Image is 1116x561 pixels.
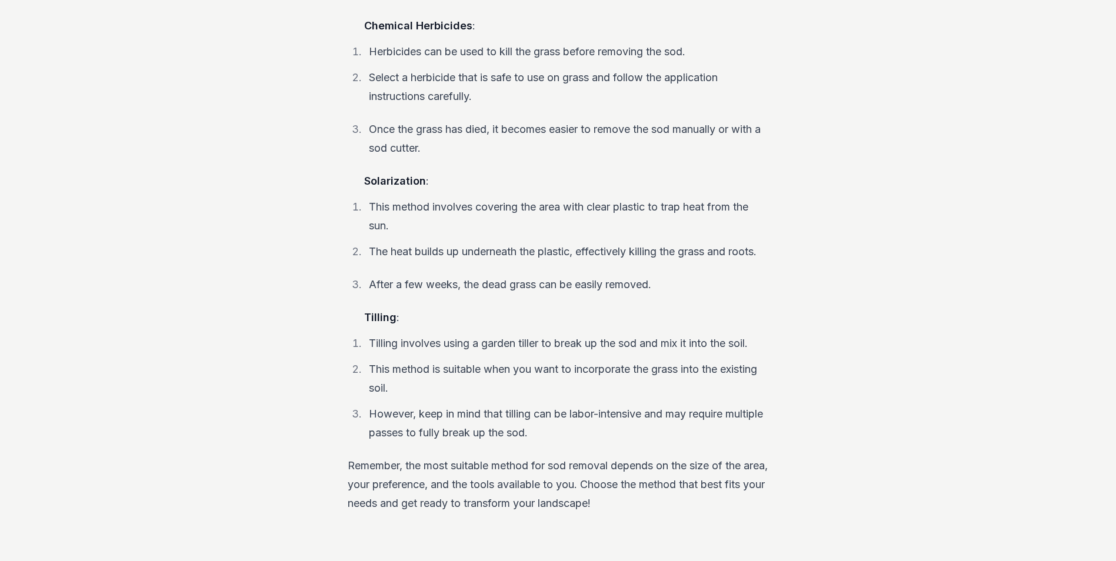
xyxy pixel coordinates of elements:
[364,198,768,235] li: This method involves covering the area with clear plastic to trap heat from the sun.
[369,120,768,158] p: Once the grass has died, it becomes easier to remove the sod manually or with a sod cutter.
[348,456,768,513] p: Remember, the most suitable method for sod removal depends on the size of the area, your preferen...
[364,19,472,32] strong: Chemical Herbicides
[364,405,768,442] li: However, keep in mind that tilling can be labor-intensive and may require multiple passes to full...
[369,275,768,294] p: After a few weeks, the dead grass can be easily removed.
[364,242,768,261] li: The heat builds up underneath the plastic, effectively killing the grass and roots.
[348,172,768,294] ol: :
[364,360,768,398] li: This method is suitable when you want to incorporate the grass into the existing soil.
[364,311,397,323] strong: Tilling
[364,42,768,61] li: Herbicides can be used to kill the grass before removing the sod.
[364,68,768,106] li: Select a herbicide that is safe to use on grass and follow the application instructions carefully.
[364,175,426,187] strong: Solarization
[348,16,768,158] ol: :
[348,308,768,442] ol: :
[364,334,768,353] li: Tilling involves using a garden tiller to break up the sod and mix it into the soil.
